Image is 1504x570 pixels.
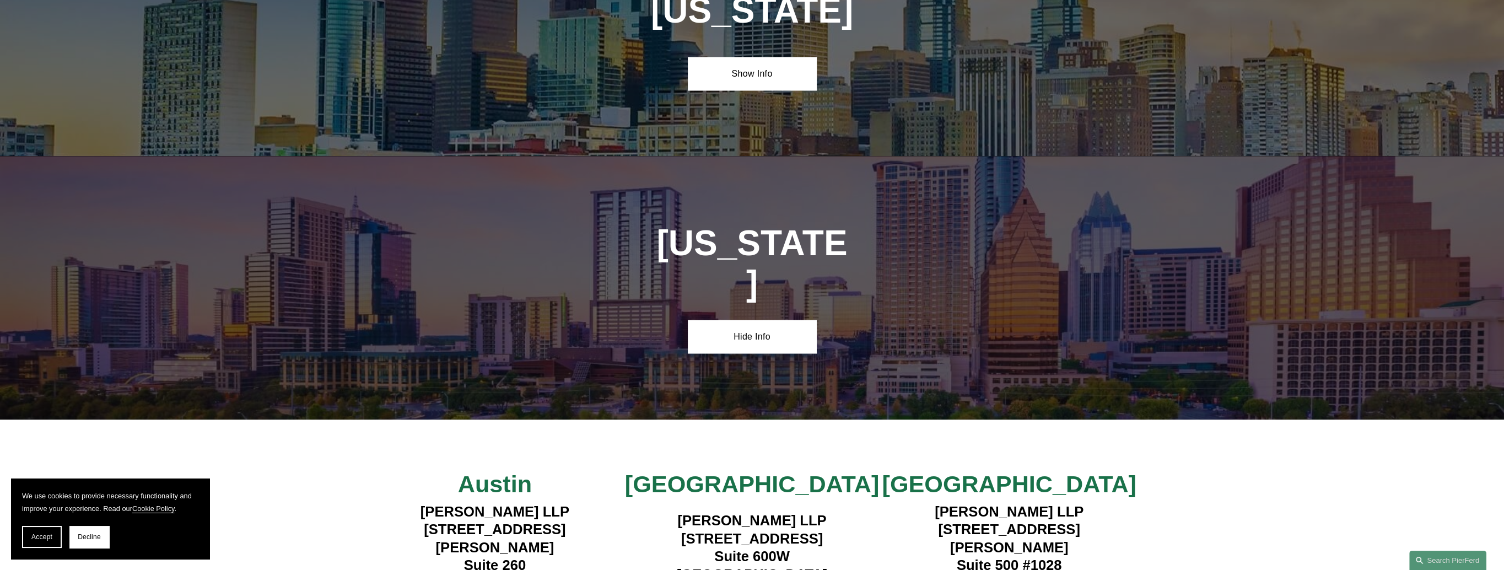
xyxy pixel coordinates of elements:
span: [GEOGRAPHIC_DATA] [625,470,879,497]
a: Show Info [688,57,816,90]
a: Cookie Policy [132,504,175,513]
span: Accept [31,533,52,541]
span: Austin [458,470,532,497]
h1: [US_STATE] [656,223,849,303]
p: We use cookies to provide necessary functionality and improve your experience. Read our . [22,490,198,515]
button: Accept [22,526,62,548]
span: Decline [78,533,101,541]
a: Hide Info [688,320,816,353]
button: Decline [69,526,109,548]
span: [GEOGRAPHIC_DATA] [882,470,1136,497]
section: Cookie banner [11,478,209,559]
a: Search this site [1409,551,1486,570]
